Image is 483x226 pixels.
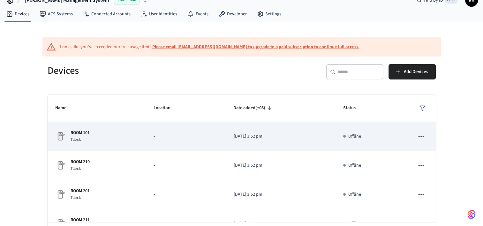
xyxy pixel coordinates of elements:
p: - [154,133,218,140]
a: User Identities [136,8,182,20]
button: Add Devices [389,64,436,79]
span: Status [343,103,364,113]
a: Devices [1,8,34,20]
p: [DATE] 3:52 pm [233,191,328,198]
span: Add Devices [404,68,428,76]
span: Name [55,103,75,113]
a: Settings [252,8,286,20]
h5: Devices [48,64,238,77]
span: Date added(+08) [233,103,274,113]
img: Placeholder Lock Image [55,160,65,170]
a: Events [182,8,214,20]
a: ACS Systems [34,8,78,20]
p: Offline [348,191,361,198]
p: Offline [348,133,361,140]
img: Placeholder Lock Image [55,189,65,200]
a: Please email [EMAIL_ADDRESS][DOMAIN_NAME] to upgrade to a paid subscription to continue full access. [152,44,359,50]
span: Ttlock [71,137,81,142]
div: Looks like you've exceeded our free usage limit. [60,44,359,50]
a: Connected Accounts [78,8,136,20]
span: Location [154,103,179,113]
img: Placeholder Lock Image [55,131,65,141]
p: Offline [348,162,361,169]
img: SeamLogoGradient.69752ec5.svg [468,209,475,220]
p: [DATE] 3:52 pm [233,133,328,140]
span: Ttlock [71,166,81,171]
span: Ttlock [71,195,81,200]
p: - [154,191,218,198]
p: ROOM 211 [71,217,90,223]
a: Developer [214,8,252,20]
p: - [154,162,218,169]
p: [DATE] 3:52 pm [233,162,328,169]
p: ROOM 210 [71,159,90,165]
p: ROOM 101 [71,130,90,136]
p: ROOM 201 [71,188,90,194]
